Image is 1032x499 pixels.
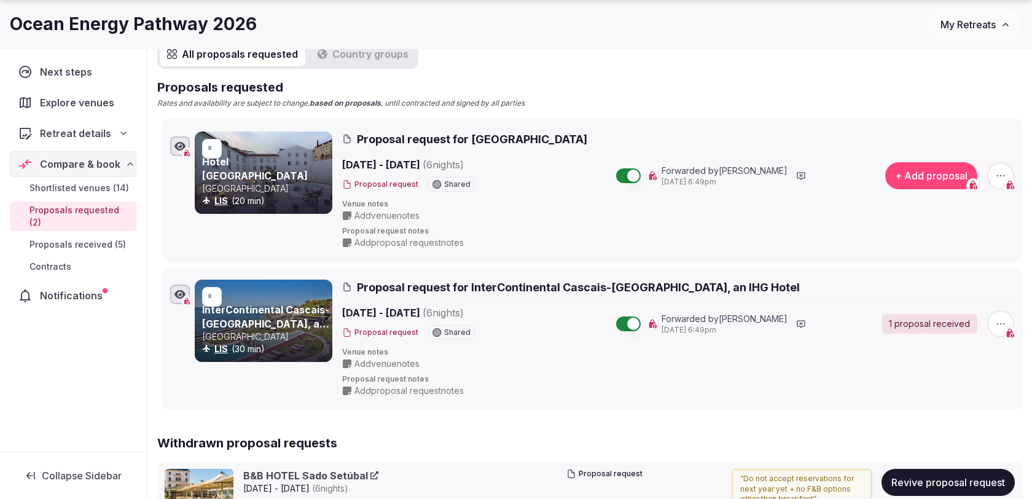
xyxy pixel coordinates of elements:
a: 1 proposal received [881,314,977,334]
button: Proposal request [566,469,643,479]
span: Notifications [40,288,107,303]
p: [GEOGRAPHIC_DATA] [202,331,330,343]
a: Shortlisted venues (14) [10,179,136,197]
a: Hotel [GEOGRAPHIC_DATA] [202,155,308,181]
span: [DATE] - [DATE] [243,482,378,495]
span: My Retreats [940,18,996,31]
button: All proposals requested [160,42,305,66]
button: My Retreats [929,9,1022,40]
span: Proposal request for InterContinental Cascais-[GEOGRAPHIC_DATA], an IHG Hotel [357,280,800,295]
span: Venue notes [342,347,1014,358]
span: Add venue notes [354,210,420,222]
span: [DATE] 6:49pm [662,325,788,336]
button: Proposal request [342,179,418,190]
span: Forwarded by [PERSON_NAME] [662,165,788,177]
span: Proposals requested (2) [29,204,131,229]
a: LIS [214,344,228,354]
button: Collapse Sidebar [10,462,136,489]
span: Proposal request for [GEOGRAPHIC_DATA] [357,132,587,147]
span: ( 6 night s ) [423,159,464,171]
span: Explore venues [40,95,119,110]
span: Venue notes [342,199,1014,210]
a: LIS [214,195,228,206]
h1: Ocean Energy Pathway 2026 [10,12,257,36]
span: Add venue notes [354,358,420,370]
a: Contracts [10,258,136,275]
h2: Proposals requested [157,79,1022,96]
button: Revive proposal request [881,469,1015,496]
span: [DATE] 6:49pm [662,177,788,187]
span: Proposal request notes [342,226,1014,237]
span: ( 6 night s ) [312,483,348,493]
span: Shortlisted venues (14) [29,182,129,194]
button: Proposal request [342,328,418,338]
button: + Add proposal [885,162,977,189]
p: [GEOGRAPHIC_DATA] [202,183,330,195]
span: Contracts [29,261,71,273]
span: Add proposal request notes [354,385,464,397]
span: [DATE] - [DATE] [342,305,558,320]
span: Compare & book [40,157,120,171]
span: Next steps [40,65,97,79]
a: Explore venues [10,90,136,116]
span: Shared [444,181,471,188]
a: Proposals received (5) [10,236,136,253]
a: Notifications [10,283,136,308]
span: Forwarded by [PERSON_NAME] [662,313,788,325]
span: Proposals received (5) [29,238,126,251]
span: Proposal request notes [342,374,1014,385]
a: Proposals requested (2) [10,202,136,231]
strong: based on proposals [310,98,381,108]
button: Country groups [310,42,416,66]
div: (30 min) [202,343,330,355]
span: Collapse Sidebar [42,470,122,482]
a: B&B HOTEL Sado Setúbal [243,469,378,482]
a: InterContinental Cascais-[GEOGRAPHIC_DATA], an [GEOGRAPHIC_DATA] [202,304,329,344]
p: Rates and availability are subject to change, , until contracted and signed by all parties [157,98,1022,109]
span: Retreat details [40,126,111,141]
div: (20 min) [202,195,330,207]
a: Next steps [10,59,136,85]
span: Shared [444,329,471,336]
span: [DATE] - [DATE] [342,157,558,172]
span: Add proposal request notes [354,237,464,249]
h2: Withdrawn proposal requests [157,434,1022,452]
span: ( 6 night s ) [423,307,464,319]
